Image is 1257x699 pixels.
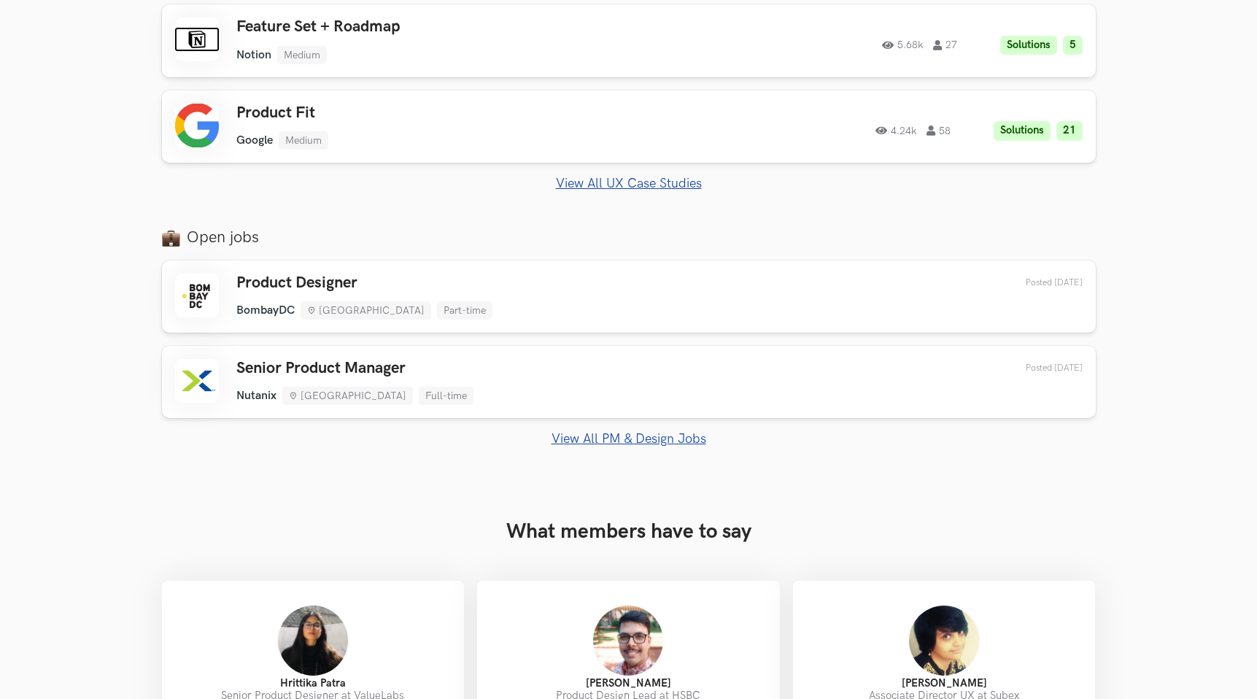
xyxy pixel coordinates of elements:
label: Open jobs [162,228,1096,247]
div: 20th Aug [991,363,1083,374]
span: 4.24k [875,125,916,136]
h3: What members have to say [162,520,1096,544]
li: Solutions [1000,36,1057,55]
a: Product Designer BombayDC [GEOGRAPHIC_DATA] Part-time Posted [DATE] [162,260,1096,333]
span: 27 [933,40,957,50]
h3: Product Fit [236,104,651,123]
strong: [PERSON_NAME] [586,677,671,690]
li: 5 [1063,36,1083,55]
strong: [PERSON_NAME] [902,677,987,690]
li: [GEOGRAPHIC_DATA] [282,387,413,405]
li: Nutanix [236,389,276,403]
img: Hrittika [276,604,349,677]
span: 58 [927,125,951,136]
a: View All UX Case Studies [162,176,1096,191]
img: briefcase_emoji.png [162,228,180,247]
li: Full-time [419,387,473,405]
h3: Feature Set + Roadmap [236,18,651,36]
img: Rashmi Bharath [908,604,981,677]
li: Medium [279,131,328,150]
a: Feature Set + Roadmap Notion Medium 5.68k 27 Solutions 5 [162,4,1096,77]
li: 21 [1056,121,1083,141]
a: View All PM & Design Jobs [162,431,1096,447]
li: Google [236,134,273,147]
a: Senior Product Manager Nutanix [GEOGRAPHIC_DATA] Full-time Posted [DATE] [162,346,1096,418]
h3: Product Designer [236,274,492,293]
span: 5.68k [882,40,923,50]
li: [GEOGRAPHIC_DATA] [301,301,431,320]
a: Product Fit Google Medium 4.24k 58 Solutions 21 [162,90,1096,163]
img: Girish Unde [592,604,665,677]
li: Medium [277,46,327,64]
li: Solutions [994,121,1051,141]
li: Part-time [437,301,492,320]
div: 20th Aug [991,277,1083,288]
strong: Hrittika Patra [280,677,346,690]
li: BombayDC [236,304,295,317]
h3: Senior Product Manager [236,359,473,378]
li: Notion [236,48,271,62]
